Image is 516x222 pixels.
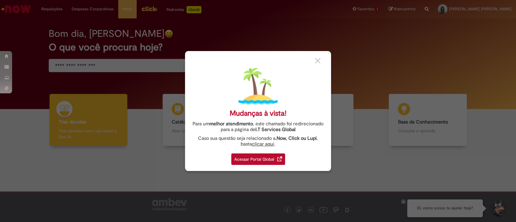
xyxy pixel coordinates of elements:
div: Acessar Portal Global [231,153,285,165]
img: redirect_link.png [277,156,282,161]
strong: melhor atendimento [209,121,253,127]
img: island.png [238,66,278,106]
a: clicar aqui [252,138,274,147]
a: I.T Services Global [255,123,296,133]
img: close_button_grey.png [315,58,320,63]
div: Caso sua questão seja relacionado a , basta . [190,136,326,147]
div: Para um , este chamado foi redirecionado para a página de [190,121,326,133]
strong: .Now, Click ou Lupi [275,135,317,141]
a: Acessar Portal Global [231,150,285,165]
div: Mudanças à vista! [230,109,287,118]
